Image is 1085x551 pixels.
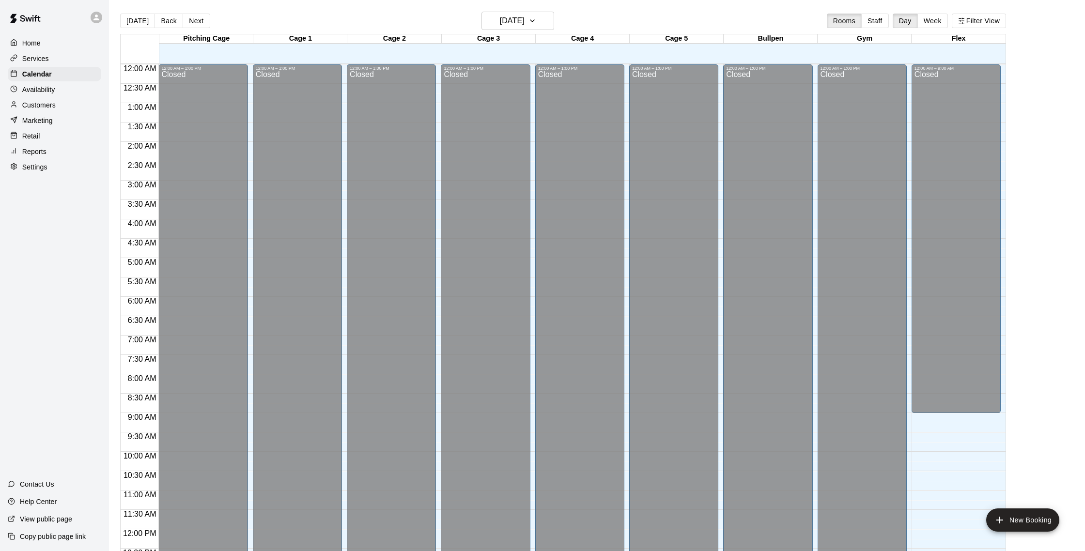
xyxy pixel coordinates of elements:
div: Cage 5 [630,34,724,44]
div: Cage 3 [442,34,536,44]
a: Reports [8,144,101,159]
button: [DATE] [120,14,155,28]
span: 12:00 PM [121,529,158,537]
p: Availability [22,85,55,94]
button: Rooms [827,14,862,28]
p: Reports [22,147,46,156]
p: View public page [20,514,72,524]
span: 4:30 AM [125,239,159,247]
a: Retail [8,129,101,143]
div: Flex [912,34,1006,44]
div: Bullpen [724,34,818,44]
a: Settings [8,160,101,174]
a: Availability [8,82,101,97]
div: 12:00 AM – 1:00 PM [256,66,339,71]
span: 9:00 AM [125,413,159,421]
div: 12:00 AM – 1:00 PM [350,66,433,71]
span: 10:30 AM [121,471,159,479]
button: Back [155,14,183,28]
p: Copy public page link [20,532,86,541]
span: 9:30 AM [125,432,159,441]
p: Marketing [22,116,53,125]
a: Services [8,51,101,66]
span: 2:00 AM [125,142,159,150]
p: Calendar [22,69,52,79]
button: Filter View [952,14,1006,28]
button: Day [893,14,918,28]
div: 12:00 AM – 1:00 PM [726,66,809,71]
a: Home [8,36,101,50]
span: 6:30 AM [125,316,159,324]
a: Customers [8,98,101,112]
span: 7:30 AM [125,355,159,363]
span: 1:30 AM [125,122,159,131]
div: Pitching Cage [159,34,253,44]
span: 6:00 AM [125,297,159,305]
div: 12:00 AM – 1:00 PM [444,66,527,71]
span: 5:30 AM [125,277,159,286]
span: 8:30 AM [125,394,159,402]
div: Cage 2 [347,34,441,44]
p: Home [22,38,41,48]
button: Next [183,14,210,28]
div: Gym [818,34,912,44]
button: Week [917,14,948,28]
span: 5:00 AM [125,258,159,266]
div: 12:00 AM – 1:00 PM [538,66,621,71]
span: 7:00 AM [125,336,159,344]
div: 12:00 AM – 1:00 PM [161,66,245,71]
div: 12:00 AM – 1:00 PM [821,66,904,71]
span: 10:00 AM [121,452,159,460]
span: 2:30 AM [125,161,159,169]
p: Contact Us [20,479,54,489]
span: 1:00 AM [125,103,159,111]
a: Marketing [8,113,101,128]
span: 4:00 AM [125,219,159,228]
a: Calendar [8,67,101,81]
span: 11:30 AM [121,510,159,518]
p: Customers [22,100,56,110]
div: Cage 4 [536,34,630,44]
div: Cage 1 [253,34,347,44]
span: 8:00 AM [125,374,159,383]
p: Services [22,54,49,63]
button: add [986,508,1059,532]
p: Help Center [20,497,57,506]
span: 12:00 AM [121,64,159,73]
p: Retail [22,131,40,141]
span: 12:30 AM [121,84,159,92]
span: 3:00 AM [125,181,159,189]
button: Staff [861,14,889,28]
button: [DATE] [481,12,554,30]
p: Settings [22,162,47,172]
div: 12:00 AM – 9:00 AM [914,66,998,71]
h6: [DATE] [500,14,525,28]
div: 12:00 AM – 1:00 PM [632,66,715,71]
span: 11:00 AM [121,490,159,499]
span: 3:30 AM [125,200,159,208]
div: Closed [914,71,998,416]
div: 12:00 AM – 9:00 AM: Closed [912,64,1001,413]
